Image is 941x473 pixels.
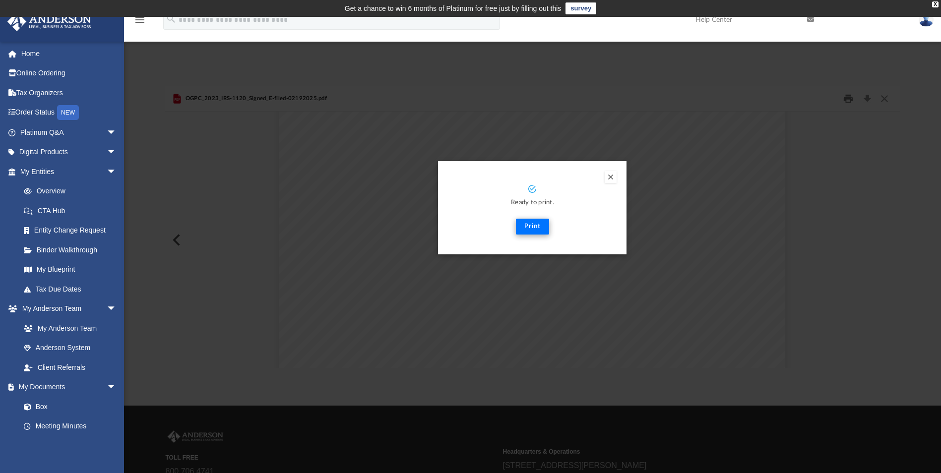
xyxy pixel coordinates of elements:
[107,162,126,182] span: arrow_drop_down
[7,63,131,83] a: Online Ordering
[7,142,131,162] a: Digital Productsarrow_drop_down
[14,357,126,377] a: Client Referrals
[7,44,131,63] a: Home
[107,299,126,319] span: arrow_drop_down
[14,436,122,456] a: Forms Library
[7,162,131,181] a: My Entitiesarrow_drop_down
[107,377,126,398] span: arrow_drop_down
[57,105,79,120] div: NEW
[14,181,131,201] a: Overview
[565,2,596,14] a: survey
[107,142,126,163] span: arrow_drop_down
[165,86,900,368] div: Preview
[7,377,126,397] a: My Documentsarrow_drop_down
[14,397,122,416] a: Box
[14,279,131,299] a: Tax Due Dates
[14,338,126,358] a: Anderson System
[7,122,131,142] a: Platinum Q&Aarrow_drop_down
[134,19,146,26] a: menu
[448,197,617,209] p: Ready to print.
[14,240,131,260] a: Binder Walkthrough
[919,12,934,27] img: User Pic
[14,201,131,221] a: CTA Hub
[7,83,131,103] a: Tax Organizers
[14,260,126,280] a: My Blueprint
[14,221,131,240] a: Entity Change Request
[345,2,562,14] div: Get a chance to win 6 months of Platinum for free just by filling out this
[107,122,126,143] span: arrow_drop_down
[4,12,94,31] img: Anderson Advisors Platinum Portal
[14,416,126,436] a: Meeting Minutes
[7,299,126,319] a: My Anderson Teamarrow_drop_down
[516,219,549,235] button: Print
[134,14,146,26] i: menu
[7,103,131,123] a: Order StatusNEW
[932,1,939,7] div: close
[14,318,122,338] a: My Anderson Team
[166,13,177,24] i: search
